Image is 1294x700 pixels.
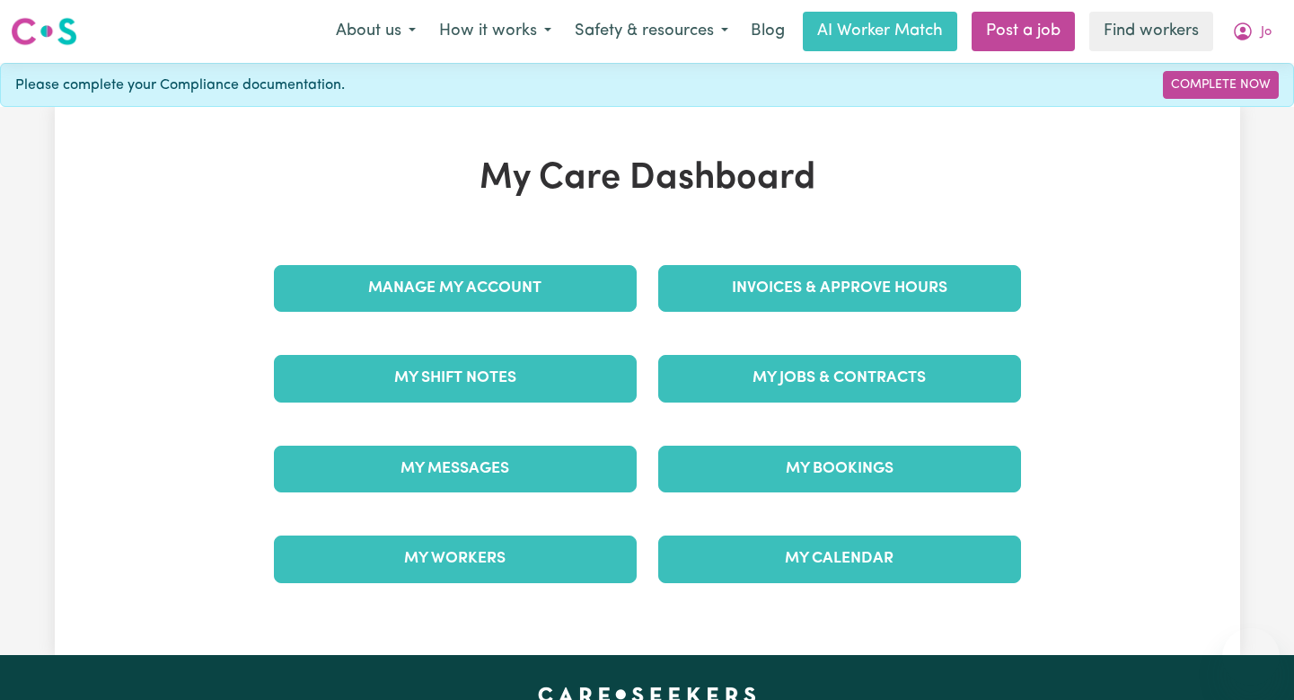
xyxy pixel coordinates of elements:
[11,11,77,52] a: Careseekers logo
[427,13,563,50] button: How it works
[563,13,740,50] button: Safety & resources
[1261,22,1272,42] span: Jo
[1222,628,1280,686] iframe: Button to launch messaging window
[274,355,637,402] a: My Shift Notes
[324,13,427,50] button: About us
[11,15,77,48] img: Careseekers logo
[740,12,796,51] a: Blog
[1220,13,1283,50] button: My Account
[274,265,637,312] a: Manage My Account
[274,446,637,492] a: My Messages
[15,75,345,96] span: Please complete your Compliance documentation.
[263,157,1032,200] h1: My Care Dashboard
[658,536,1021,582] a: My Calendar
[803,12,957,51] a: AI Worker Match
[274,536,637,582] a: My Workers
[658,446,1021,492] a: My Bookings
[972,12,1075,51] a: Post a job
[658,355,1021,402] a: My Jobs & Contracts
[658,265,1021,312] a: Invoices & Approve Hours
[1163,71,1279,99] a: Complete Now
[1089,12,1213,51] a: Find workers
